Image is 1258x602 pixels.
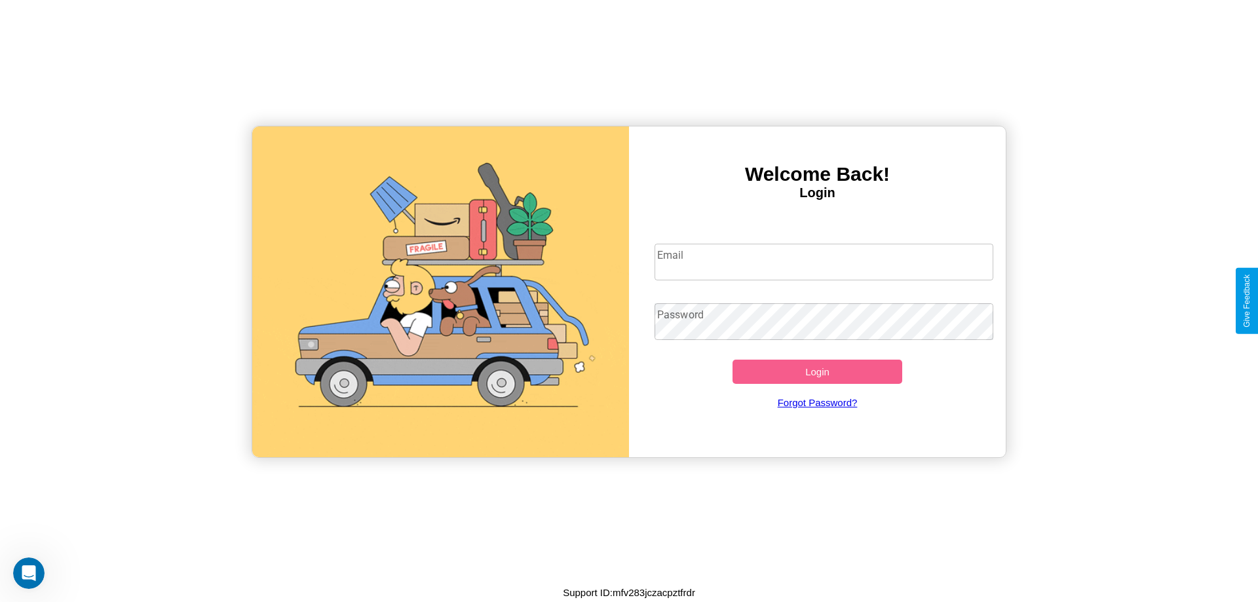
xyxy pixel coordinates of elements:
[563,584,695,601] p: Support ID: mfv283jczacpztfrdr
[1242,274,1251,328] div: Give Feedback
[252,126,629,457] img: gif
[629,185,1006,200] h4: Login
[733,360,902,384] button: Login
[629,163,1006,185] h3: Welcome Back!
[648,384,987,421] a: Forgot Password?
[13,557,45,589] iframe: Intercom live chat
